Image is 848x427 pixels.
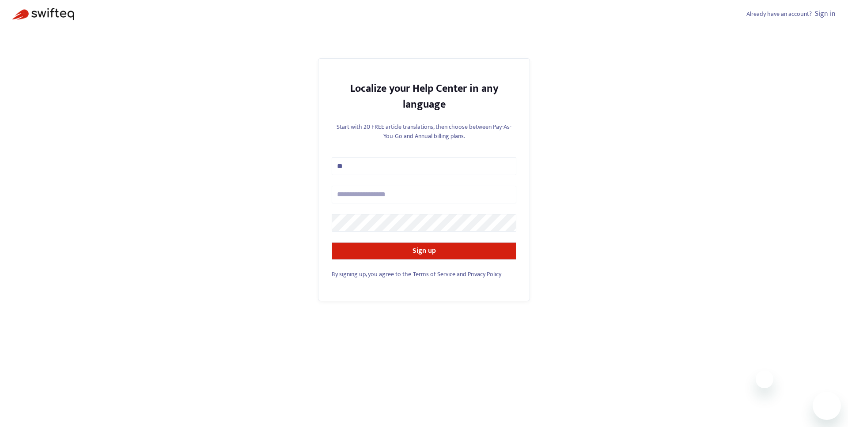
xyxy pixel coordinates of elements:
[746,9,812,19] span: Already have an account?
[815,8,836,20] a: Sign in
[813,392,841,420] iframe: Bouton de lancement de la fenêtre de messagerie
[332,270,516,279] div: and
[413,269,455,279] a: Terms of Service
[468,269,501,279] a: Privacy Policy
[332,122,516,141] p: Start with 20 FREE article translations, then choose between Pay-As-You-Go and Annual billing plans.
[756,371,773,388] iframe: Fermer le message
[332,242,516,260] button: Sign up
[12,8,74,20] img: Swifteq
[350,80,498,113] strong: Localize your Help Center in any language
[413,245,436,257] strong: Sign up
[332,269,411,279] span: By signing up, you agree to the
